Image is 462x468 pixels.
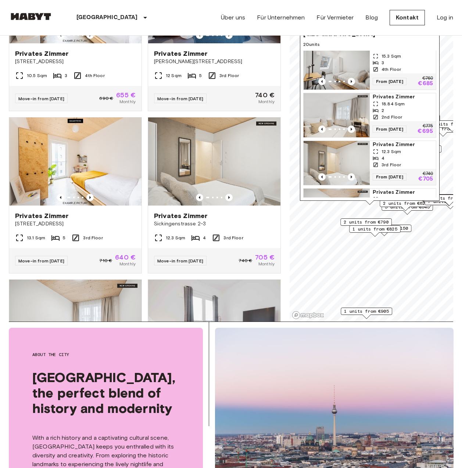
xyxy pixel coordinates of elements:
button: Previous image [86,194,94,201]
span: 1 units from €905 [344,308,389,315]
a: Marketing picture of unit DE-01-07-007-03QPrevious imagePrevious imagePrivates Zimmer[STREET_ADDR... [9,117,142,273]
span: 4th Floor [382,66,401,73]
div: Map marker [358,225,412,236]
span: 740 € [255,92,275,98]
span: Privates Zimmer [15,211,68,220]
p: €695 [418,128,433,134]
span: 3 [382,59,384,66]
span: 3rd Floor [219,72,239,79]
a: Marketing picture of unit DE-01-477-042-03Previous imagePrevious imagePrivates ZimmerSickingenstr... [148,117,281,273]
button: Previous image [348,126,355,133]
a: Blog [365,13,378,22]
img: Marketing picture of unit DE-01-477-006-01 [304,93,370,137]
span: 12.3 Sqm [166,235,185,241]
span: Move-in from [DATE] [157,96,203,101]
img: Marketing picture of unit DE-01-477-042-03 [304,141,370,185]
div: Map marker [380,200,431,211]
span: 2 [382,107,384,114]
span: Move-in from [DATE] [18,96,64,101]
a: Log in [437,13,453,22]
span: 710 € [99,257,112,264]
img: Marketing picture of unit DE-01-07-007-03Q [9,117,142,206]
span: [GEOGRAPHIC_DATA], the perfect blend of history and modernity [32,370,179,416]
span: [STREET_ADDRESS] [15,220,136,228]
span: 2 units from €790 [344,219,388,225]
a: Marketing picture of unit DE-01-477-006-01Previous imagePrevious imagePrivates Zimmer18.84 Sqm22n... [303,93,436,138]
a: Marketing picture of unit DE-01-008-004-05HFPrevious imagePrevious imagePrivates Zimmer[PERSON_NA... [148,279,281,436]
button: Previous image [348,78,355,85]
a: Marketing picture of unit DE-01-477-069-01Previous imagePrevious imagePrivates Zimmer15.3 Sqm34th... [303,45,436,90]
span: Privates Zimmer [15,49,68,58]
p: €760 [422,76,433,81]
a: Für Unternehmen [257,13,305,22]
span: [PERSON_NAME][STREET_ADDRESS] [154,58,275,65]
div: Map marker [349,225,401,237]
img: Marketing picture of unit DE-01-477-035-03 [9,280,142,368]
span: Privates Zimmer [154,49,207,58]
button: Previous image [318,173,326,181]
span: 18.84 Sqm [382,101,405,107]
span: 655 € [116,92,136,98]
p: €740 [423,172,433,176]
span: Monthly [258,98,275,105]
span: Privates Zimmer [373,93,433,101]
span: 12.3 Sqm [382,148,401,155]
span: 3rd Floor [382,162,401,168]
span: From [DATE] [373,126,407,133]
span: Privates Zimmer [154,211,207,220]
span: Sickingenstrasse 2-3 [154,220,275,228]
a: Für Vermieter [316,13,354,22]
a: Mapbox logo [292,311,324,319]
span: 3rd Floor [223,235,243,241]
span: 10.5 Sqm [27,72,47,79]
span: Privates Zimmer [373,189,433,196]
button: Previous image [57,194,64,201]
p: €775 [423,124,433,128]
span: 20 units [303,41,436,48]
p: €705 [418,176,433,182]
img: Habyt [9,13,53,20]
span: 3rd Floor [83,235,103,241]
p: [GEOGRAPHIC_DATA] [76,13,138,22]
span: 5 [63,235,65,241]
span: 4 [203,235,206,241]
button: Previous image [196,194,203,201]
div: Map marker [300,17,440,205]
span: 5 [199,72,202,79]
img: Marketing picture of unit DE-01-477-042-03 [148,117,280,206]
span: Move-in from [DATE] [157,258,203,264]
a: Kontakt [390,10,425,25]
span: [STREET_ADDRESS] [15,58,136,65]
span: 2nd Floor [382,114,402,120]
img: Marketing picture of unit DE-01-477-035-03 [304,189,370,233]
img: Marketing picture of unit DE-01-008-004-05HF [148,280,280,368]
span: Monthly [119,261,136,267]
span: Monthly [258,261,275,267]
span: 1 units from €1150 [361,225,408,232]
span: 12 Sqm [166,72,182,79]
span: 690 € [99,95,113,102]
a: Marketing picture of unit DE-01-477-035-03Previous imagePrevious imagePrivates Zimmer12.3 Sqm3Gro... [303,188,436,233]
span: 12.3 Sqm [382,196,401,203]
span: From [DATE] [373,173,407,181]
span: 15.3 Sqm [382,53,401,59]
img: Marketing picture of unit DE-01-477-069-01 [304,46,370,90]
span: 640 € [115,254,136,261]
a: Marketing picture of unit DE-01-477-035-03Previous imagePrevious imagePrivates ZimmerSickingenstr... [9,279,142,436]
span: 740 € [239,257,252,264]
a: Über uns [221,13,245,22]
span: 4 [382,155,384,162]
span: About the city [32,351,179,358]
span: 1 units from €825 [352,226,397,232]
button: Previous image [318,126,326,133]
span: Monthly [119,98,136,105]
p: €685 [418,81,433,87]
span: Move-in from [DATE] [18,258,64,264]
div: Map marker [340,218,392,230]
span: 3 [65,72,67,79]
span: 4th Floor [85,72,104,79]
button: Previous image [348,173,355,181]
span: 705 € [255,254,275,261]
span: From [DATE] [373,78,407,85]
button: Previous image [318,78,326,85]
